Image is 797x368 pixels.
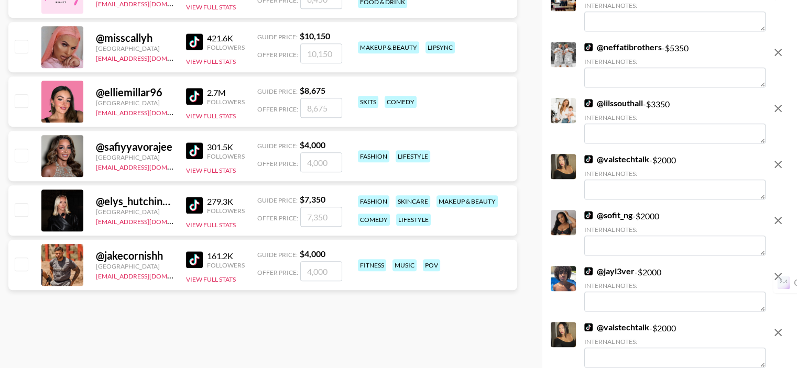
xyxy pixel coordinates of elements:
[584,42,766,87] div: - $ 5350
[584,42,662,52] a: @neffatibrothers
[207,196,245,207] div: 279.3K
[300,31,330,41] strong: $ 10,150
[257,33,298,41] span: Guide Price:
[584,210,766,255] div: - $ 2000
[257,51,298,59] span: Offer Price:
[358,259,386,271] div: fitness
[584,282,766,289] div: Internal Notes:
[425,41,455,53] div: lipsync
[396,150,430,162] div: lifestyle
[257,196,298,204] span: Guide Price:
[96,140,173,153] div: @ safiyyavorajee
[257,214,298,222] span: Offer Price:
[96,44,173,52] div: [GEOGRAPHIC_DATA]
[300,194,325,204] strong: $ 7,350
[768,322,789,343] button: remove
[96,31,173,44] div: @ misscallyh
[186,3,236,11] button: View Full Stats
[396,195,430,207] div: skincare
[257,87,298,95] span: Guide Price:
[207,33,245,43] div: 421.6K
[358,195,389,207] div: fashion
[257,160,298,168] span: Offer Price:
[96,86,173,99] div: @ elliemillar96
[300,261,342,281] input: 4,000
[423,259,440,271] div: pov
[207,207,245,215] div: Followers
[584,170,766,177] div: Internal Notes:
[300,249,325,259] strong: $ 4,000
[96,161,201,171] a: [EMAIL_ADDRESS][DOMAIN_NAME]
[584,323,593,331] img: TikTok
[584,266,635,276] a: @jayl3ver
[207,261,245,269] div: Followers
[392,259,417,271] div: music
[584,43,593,51] img: TikTok
[300,140,325,150] strong: $ 4,000
[186,58,236,65] button: View Full Stats
[207,251,245,261] div: 161.2K
[768,266,789,287] button: remove
[186,275,236,283] button: View Full Stats
[300,98,342,118] input: 8,675
[768,154,789,175] button: remove
[207,152,245,160] div: Followers
[584,154,766,199] div: - $ 2000
[257,251,298,259] span: Guide Price:
[96,270,201,280] a: [EMAIL_ADDRESS][DOMAIN_NAME]
[584,58,766,65] div: Internal Notes:
[96,208,173,216] div: [GEOGRAPHIC_DATA]
[584,338,766,345] div: Internal Notes:
[584,114,766,121] div: Internal Notes:
[186,112,236,120] button: View Full Stats
[186,166,236,174] button: View Full Stats
[186,34,203,50] img: TikTok
[396,214,431,226] div: lifestyle
[584,154,649,164] a: @valstechtalk
[584,226,766,233] div: Internal Notes:
[300,207,342,227] input: 7,350
[584,267,593,275] img: TikTok
[584,322,766,367] div: - $ 2000
[768,210,789,231] button: remove
[96,262,173,270] div: [GEOGRAPHIC_DATA]
[358,150,389,162] div: fashion
[584,98,643,108] a: @lilssouthall
[186,88,203,105] img: TikTok
[257,142,298,150] span: Guide Price:
[300,152,342,172] input: 4,000
[768,42,789,63] button: remove
[96,107,201,117] a: [EMAIL_ADDRESS][DOMAIN_NAME]
[768,98,789,119] button: remove
[584,98,766,143] div: - $ 3350
[96,216,201,226] a: [EMAIL_ADDRESS][DOMAIN_NAME]
[584,210,632,220] a: @sofit_ng
[358,41,419,53] div: makeup & beauty
[300,43,342,63] input: 10,150
[207,87,245,98] div: 2.7M
[257,269,298,276] span: Offer Price:
[584,2,766,9] div: Internal Notes:
[96,153,173,161] div: [GEOGRAPHIC_DATA]
[584,322,649,332] a: @valstechtalk
[186,142,203,159] img: TikTok
[186,251,203,268] img: TikTok
[96,195,173,208] div: @ elys_hutchinson
[96,249,173,262] div: @ jakecornishh
[207,98,245,106] div: Followers
[257,105,298,113] span: Offer Price:
[207,43,245,51] div: Followers
[584,266,766,311] div: - $ 2000
[584,211,593,219] img: TikTok
[436,195,498,207] div: makeup & beauty
[96,99,173,107] div: [GEOGRAPHIC_DATA]
[207,142,245,152] div: 301.5K
[358,214,390,226] div: comedy
[385,96,417,108] div: comedy
[186,197,203,214] img: TikTok
[358,96,378,108] div: skits
[96,52,201,62] a: [EMAIL_ADDRESS][DOMAIN_NAME]
[186,221,236,229] button: View Full Stats
[584,155,593,163] img: TikTok
[300,85,325,95] strong: $ 8,675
